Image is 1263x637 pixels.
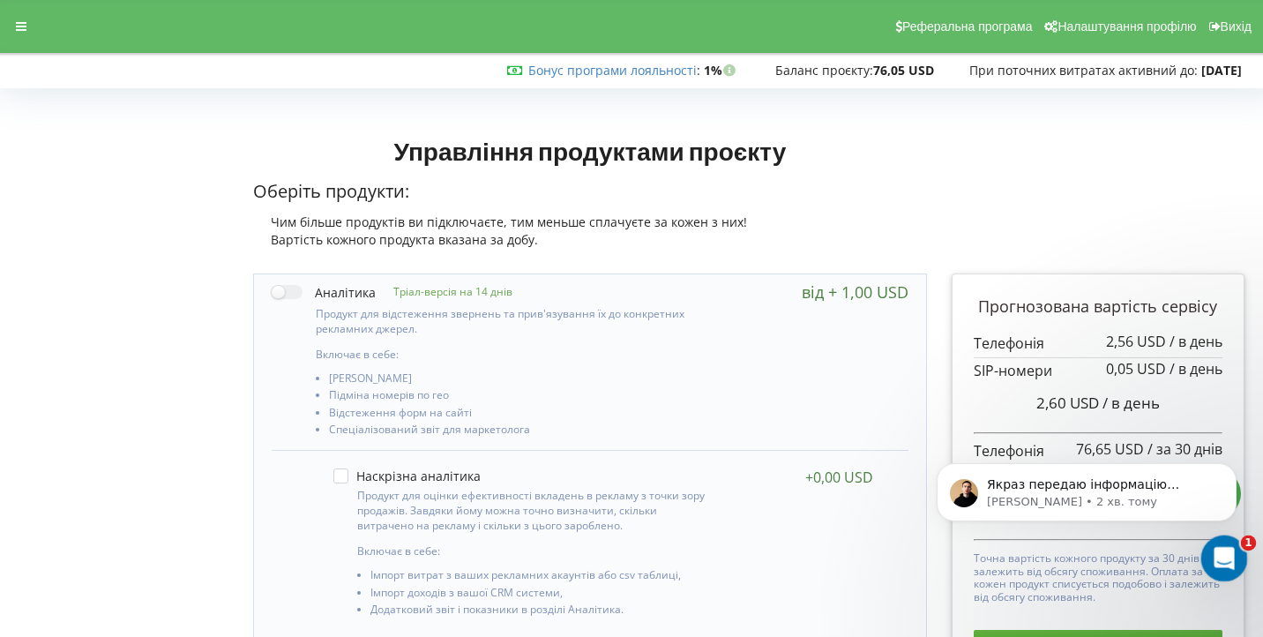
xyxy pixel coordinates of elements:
button: Головна [276,7,310,41]
p: Включає в себе: [316,347,717,362]
span: / в день [1102,393,1160,413]
div: Vladyslav каже… [14,333,339,497]
p: Оберіть продукти: [253,179,927,205]
div: Коли буде інформація? [159,281,339,319]
span: Реферальна програма [902,19,1033,34]
div: від + 1,00 USD [802,283,908,301]
span: Баланс проєкту: [775,62,873,79]
div: Якраз передаю інформацію колегам, невдовзі з вами зв'яжуться.Прошу надати контактні дані як з вам... [14,333,289,458]
div: Vladyslav каже… [14,87,339,175]
div: Дякую. [28,238,74,256]
span: 2,60 USD [1036,393,1099,413]
li: Імпорт витрат з ваших рекламних акаунтів або csv таблиці, [370,569,711,586]
h1: Управління продуктами проєкту [253,135,927,167]
strong: [DATE] [1201,62,1242,79]
a: Бонус програми лояльності [528,62,697,79]
div: Дякую. [14,228,88,266]
textarea: Повідомлення... [15,425,338,455]
span: 2,56 USD [1106,332,1166,351]
button: Завантажити вкладений файл [84,462,98,476]
div: Закрити [310,7,341,39]
iframe: Intercom live chat [1201,536,1248,582]
li: Відстеження форм на сайті [329,407,717,423]
button: вибір GIF-файлів [56,462,70,476]
div: Прошу уточнити, назва проекту [DOMAIN_NAME] ? [28,98,275,132]
li: Імпорт доходів з вашої CRM системи, [370,587,711,603]
span: : [528,62,700,79]
label: Наскрізна аналітика [333,468,481,483]
p: Тріал-версія на 14 днів [376,284,512,299]
p: Продукт для відстеження звернень та прив'язування їх до конкретних рекламних джерел. [316,306,717,336]
label: Аналітика [272,283,376,302]
div: Прошу уточнити, назва проекту [DOMAIN_NAME] ?[PERSON_NAME] • 58 хв. тому [14,87,289,143]
strong: 1% [704,62,740,79]
h1: [PERSON_NAME] [86,9,200,22]
div: Вартість кожного продукта вказана за добу. [253,231,927,249]
p: Включає в себе: [357,543,711,558]
strong: 76,05 USD [873,62,934,79]
iframe: Intercom notifications повідомлення [910,426,1263,589]
div: Чим більше продуктів ви підключаєте, тим меньше сплачуєте за кожен з них! [253,214,927,231]
p: Прогнозована вартість сервісу [974,296,1222,318]
p: Продукт для оцінки ефективності вкладень в рекламу з точки зору продажів. Завдяки йому можна точн... [357,488,711,533]
button: Вибір емодзі [27,462,41,476]
img: Profile image for Vladyslav [50,10,78,38]
li: [PERSON_NAME] [329,372,717,389]
li: Підміна номерів по гео [329,389,717,406]
p: Телефонія [974,333,1222,354]
div: Якраз передаю інформацію колегам, невдовзі з вами зв'яжуться. Прошу надати контактні дані як з ва... [28,343,275,447]
div: Максим каже… [14,281,339,333]
p: SIP-номери [974,361,1222,381]
span: Налаштування профілю [1057,19,1196,34]
div: так [303,186,325,204]
span: / в день [1170,332,1222,351]
div: Vladyslav каже… [14,228,339,281]
div: Максим каже… [14,176,339,229]
span: Вихід [1221,19,1252,34]
li: Додатковий звіт і показники в розділі Аналітика. [370,603,711,620]
div: Коли буде інформація? [173,291,325,309]
span: При поточних витратах активний до: [969,62,1198,79]
span: 1 [1241,536,1257,551]
span: 0,05 USD [1106,359,1166,378]
div: +0,00 USD [805,468,873,486]
li: Спеціалізований звіт для маркетолога [329,423,717,440]
p: У мережі останні 15 хв [86,22,224,40]
button: Надіслати повідомлення… [303,455,331,483]
button: go back [11,7,45,41]
span: / в день [1170,359,1222,378]
div: [PERSON_NAME] • 58 хв. тому [28,147,194,158]
div: так [288,176,339,214]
